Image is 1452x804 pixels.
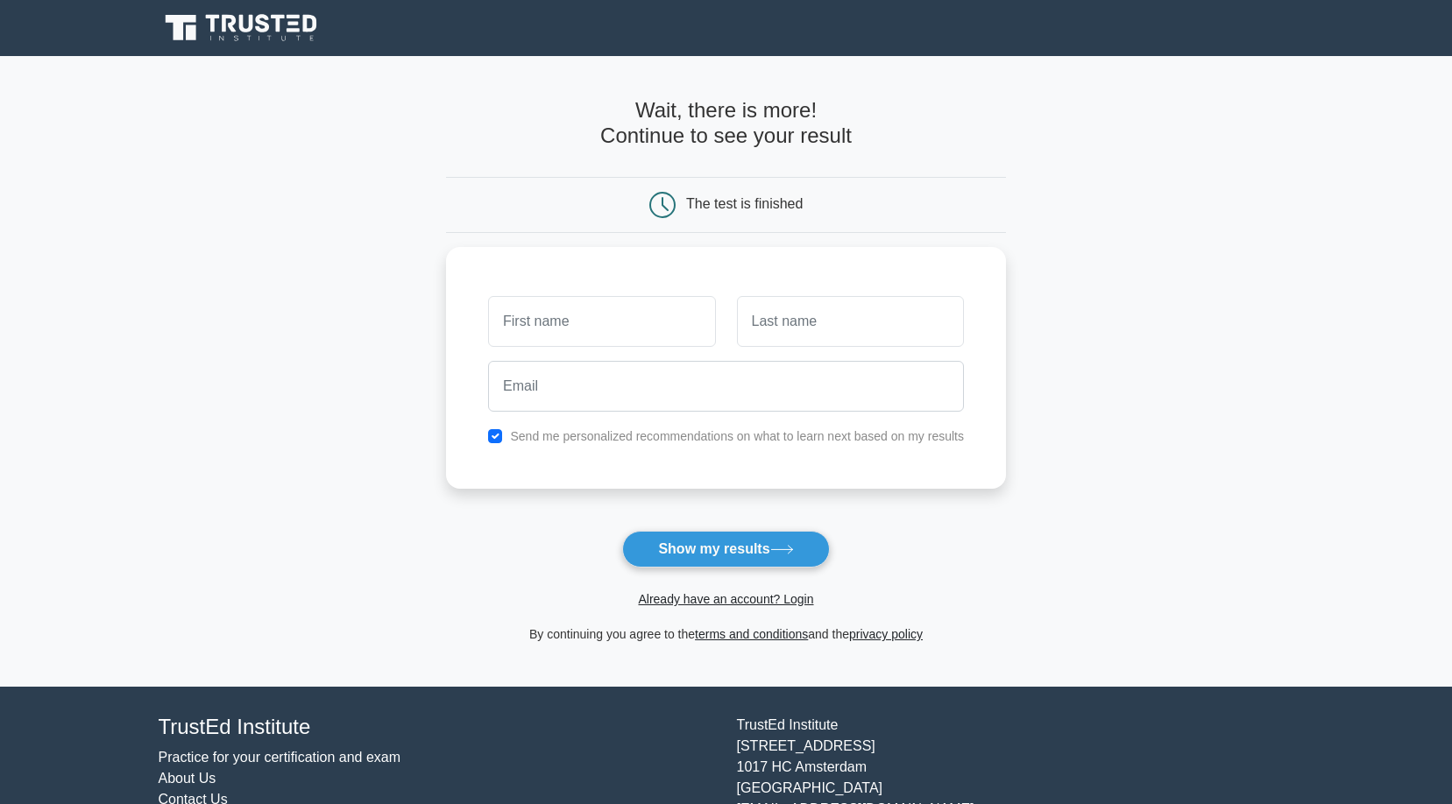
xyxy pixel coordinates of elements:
h4: TrustEd Institute [159,715,716,740]
a: terms and conditions [695,627,808,641]
h4: Wait, there is more! Continue to see your result [446,98,1006,149]
a: About Us [159,771,216,786]
a: privacy policy [849,627,923,641]
a: Practice for your certification and exam [159,750,401,765]
label: Send me personalized recommendations on what to learn next based on my results [510,429,964,443]
input: Email [488,361,964,412]
div: The test is finished [686,196,803,211]
input: Last name [737,296,964,347]
div: By continuing you agree to the and the [436,624,1016,645]
button: Show my results [622,531,829,568]
a: Already have an account? Login [638,592,813,606]
input: First name [488,296,715,347]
